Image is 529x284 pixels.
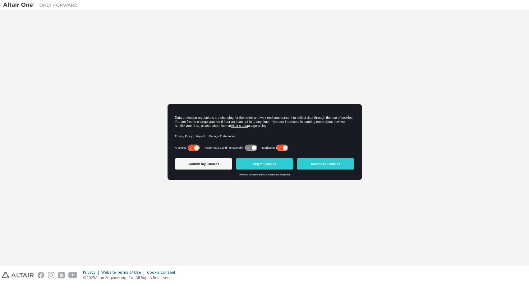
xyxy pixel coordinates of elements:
[38,272,44,278] img: facebook.svg
[58,272,65,278] img: linkedin.svg
[83,270,101,275] div: Privacy
[101,270,147,275] div: Website Terms of Use
[48,272,54,278] img: instagram.svg
[147,270,179,275] div: Cookie Consent
[83,275,179,280] p: © 2025 Altair Engineering, Inc. All Rights Reserved.
[68,272,77,278] img: youtube.svg
[2,272,34,278] img: altair_logo.svg
[3,2,81,8] img: Altair One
